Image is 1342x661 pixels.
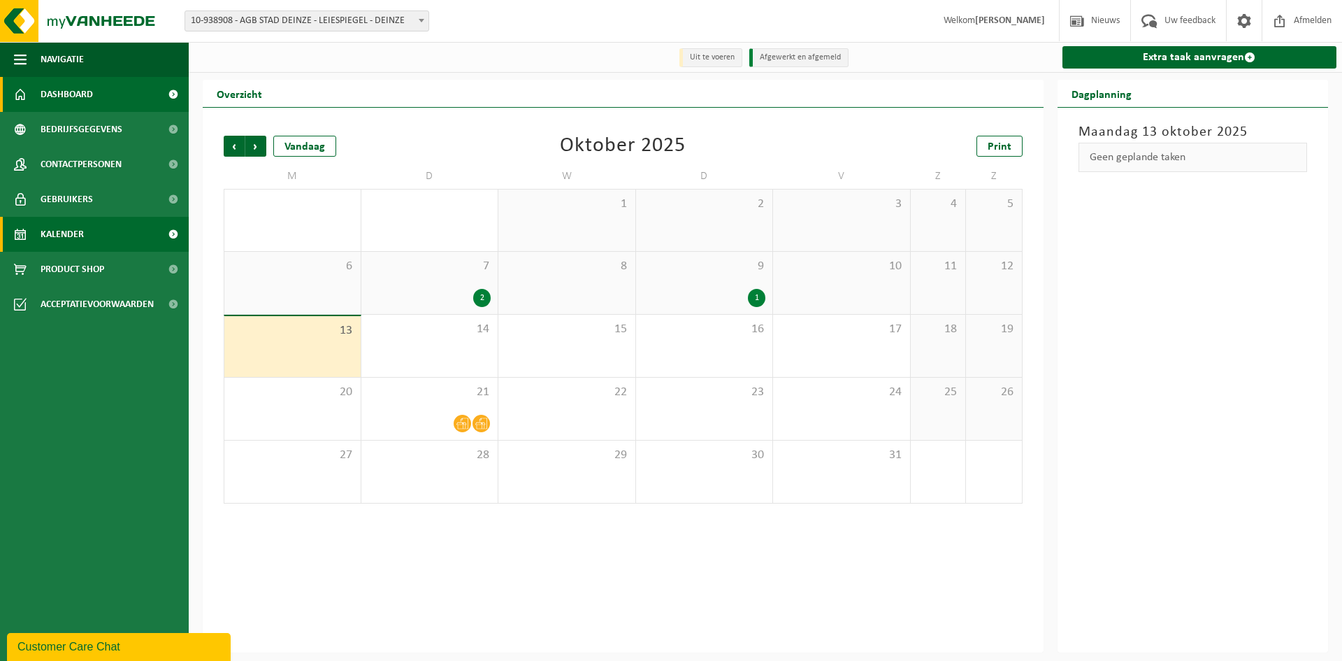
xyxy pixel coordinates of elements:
td: M [224,164,361,189]
span: 19 [973,322,1014,337]
span: 15 [505,322,628,337]
span: 10-938908 - AGB STAD DEINZE - LEIESPIEGEL - DEINZE [185,11,428,31]
span: 25 [918,385,959,400]
span: Volgende [245,136,266,157]
span: 16 [643,322,766,337]
div: Geen geplande taken [1078,143,1308,172]
a: Extra taak aanvragen [1062,46,1337,69]
span: 12 [973,259,1014,274]
li: Afgewerkt en afgemeld [749,48,849,67]
span: 6 [231,259,354,274]
span: 18 [918,322,959,337]
div: 2 [473,289,491,307]
span: 9 [643,259,766,274]
span: Print [988,141,1011,152]
span: 22 [505,385,628,400]
a: Print [976,136,1023,157]
span: 3 [780,197,903,212]
li: Uit te voeren [679,48,742,67]
span: Dashboard [41,77,93,112]
span: Vorige [224,136,245,157]
span: 27 [231,448,354,463]
span: 23 [643,385,766,400]
span: 4 [918,197,959,212]
h2: Dagplanning [1058,80,1146,107]
div: 1 [748,289,765,307]
span: Gebruikers [41,182,93,217]
span: Navigatie [41,42,84,77]
div: Vandaag [273,136,336,157]
span: 14 [368,322,491,337]
div: Oktober 2025 [560,136,686,157]
span: 13 [231,323,354,339]
span: 26 [973,385,1014,400]
span: 28 [368,448,491,463]
span: Contactpersonen [41,147,122,182]
h3: Maandag 13 oktober 2025 [1078,122,1308,143]
span: 7 [368,259,491,274]
td: V [773,164,911,189]
span: 31 [780,448,903,463]
span: 17 [780,322,903,337]
td: W [498,164,636,189]
td: D [636,164,774,189]
span: Kalender [41,217,84,252]
td: D [361,164,499,189]
span: 5 [973,197,1014,212]
td: Z [966,164,1022,189]
span: 8 [505,259,628,274]
span: 10 [780,259,903,274]
h2: Overzicht [203,80,276,107]
span: Product Shop [41,252,104,287]
span: 30 [643,448,766,463]
span: 10-938908 - AGB STAD DEINZE - LEIESPIEGEL - DEINZE [185,10,429,31]
td: Z [911,164,967,189]
span: Bedrijfsgegevens [41,112,122,147]
span: 29 [505,448,628,463]
span: 24 [780,385,903,400]
strong: [PERSON_NAME] [975,15,1045,26]
span: Acceptatievoorwaarden [41,287,154,322]
iframe: chat widget [7,630,233,661]
span: 21 [368,385,491,400]
span: 11 [918,259,959,274]
span: 20 [231,385,354,400]
span: 2 [643,197,766,212]
span: 1 [505,197,628,212]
